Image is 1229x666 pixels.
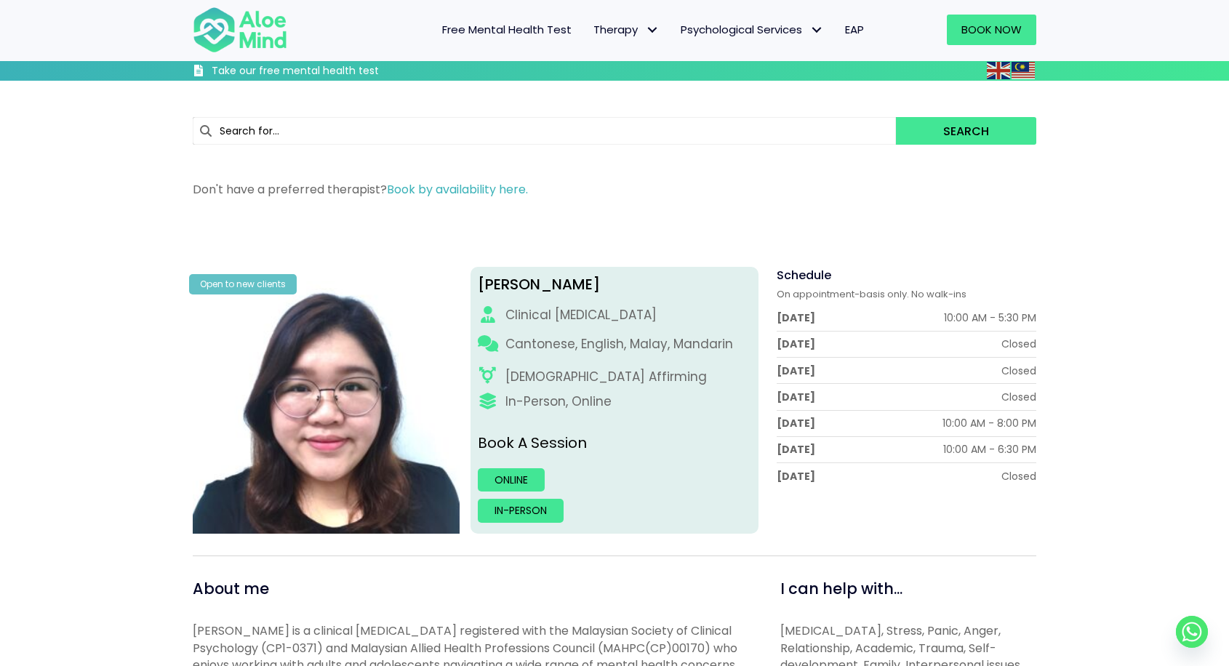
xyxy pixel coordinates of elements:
a: English [987,62,1012,79]
span: Book Now [961,22,1022,37]
h3: Take our free mental health test [212,64,457,79]
p: Don't have a preferred therapist? [193,181,1036,198]
span: Therapy: submenu [641,20,662,41]
div: [DATE] [777,390,815,404]
a: Malay [1012,62,1036,79]
p: Cantonese, English, Malay, Mandarin [505,335,733,353]
img: Wei Shan_Profile-300×300 [193,267,460,534]
span: Therapy [593,22,659,37]
a: Book Now [947,15,1036,45]
span: About me [193,578,269,599]
div: [DATE] [777,469,815,484]
span: Psychological Services: submenu [806,20,827,41]
a: Whatsapp [1176,616,1208,648]
a: Online [478,468,545,492]
a: In-person [478,499,564,522]
a: Psychological ServicesPsychological Services: submenu [670,15,834,45]
div: [DATE] [777,310,815,325]
p: Book A Session [478,433,752,454]
nav: Menu [306,15,875,45]
div: [DATE] [777,337,815,351]
span: Free Mental Health Test [442,22,572,37]
a: TherapyTherapy: submenu [583,15,670,45]
div: Open to new clients [189,274,297,294]
a: EAP [834,15,875,45]
div: 10:00 AM - 5:30 PM [944,310,1036,325]
a: Free Mental Health Test [431,15,583,45]
a: Take our free mental health test [193,64,457,81]
span: On appointment-basis only. No walk-ins [777,287,966,301]
img: ms [1012,62,1035,79]
input: Search for... [193,117,896,145]
span: Schedule [777,267,831,284]
span: EAP [845,22,864,37]
div: [DEMOGRAPHIC_DATA] Affirming [505,368,707,386]
div: 10:00 AM - 6:30 PM [943,442,1036,457]
div: In-Person, Online [505,393,612,411]
span: I can help with... [780,578,902,599]
span: Psychological Services [681,22,823,37]
div: Clinical [MEDICAL_DATA] [505,306,657,324]
div: [DATE] [777,416,815,430]
div: Closed [1001,337,1036,351]
img: Aloe mind Logo [193,6,287,54]
div: 10:00 AM - 8:00 PM [942,416,1036,430]
a: Book by availability here. [387,181,528,198]
div: [PERSON_NAME] [478,274,752,295]
div: Closed [1001,364,1036,378]
div: [DATE] [777,442,815,457]
div: [DATE] [777,364,815,378]
div: Closed [1001,390,1036,404]
div: Closed [1001,469,1036,484]
img: en [987,62,1010,79]
button: Search [896,117,1036,145]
